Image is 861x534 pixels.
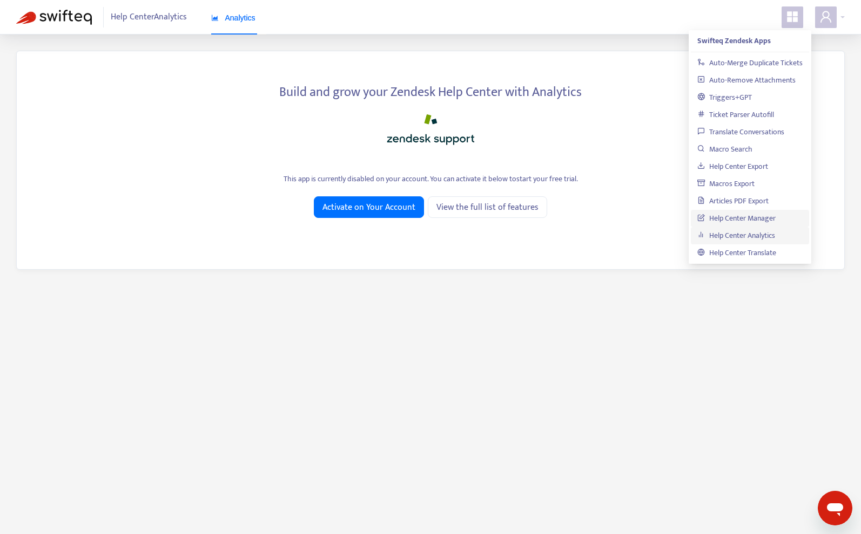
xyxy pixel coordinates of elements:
[697,57,803,69] a: Auto-Merge Duplicate Tickets
[697,126,784,138] a: Translate Conversations
[697,35,771,47] strong: Swifteq Zendesk Apps
[697,74,796,86] a: Auto-Remove Attachments
[33,173,828,184] div: This app is currently disabled on your account. You can activate it below to start your free trial .
[697,212,776,224] a: Help Center Manager
[436,201,539,214] span: View the full list of features
[322,201,415,214] span: Activate on Your Account
[697,247,776,259] a: Help Center Translate
[697,160,768,173] a: Help Center Export
[697,108,774,121] a: Ticket Parser Autofill
[428,196,547,218] a: View the full list of features
[314,196,424,218] button: Activate on Your Account
[697,91,752,104] a: Triggers+GPT
[111,7,187,28] span: Help Center Analytics
[697,143,752,155] a: Macro Search
[33,78,828,102] div: Build and grow your Zendesk Help Center with Analytics
[697,177,755,190] a: Macros Export
[211,13,255,22] span: Analytics
[376,110,485,149] img: zendesk_support_logo.png
[786,10,799,23] span: appstore
[697,195,769,207] a: Articles PDF Export
[211,14,219,22] span: area-chart
[697,229,775,242] a: Help Center Analytics
[818,491,852,525] iframe: Button to launch messaging window
[819,10,832,23] span: user
[16,10,92,25] img: Swifteq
